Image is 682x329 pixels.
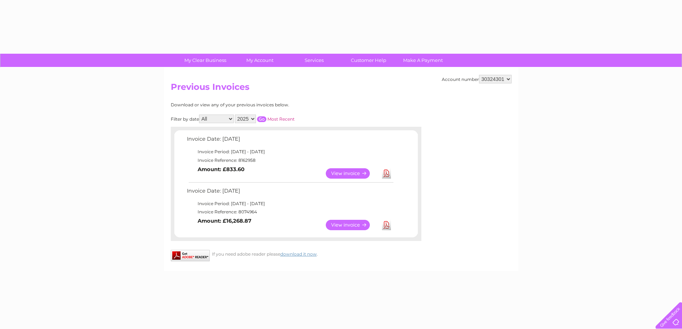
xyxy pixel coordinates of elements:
[382,220,391,230] a: Download
[442,75,512,83] div: Account number
[198,218,251,224] b: Amount: £16,268.87
[198,166,245,173] b: Amount: £833.60
[185,134,395,147] td: Invoice Date: [DATE]
[171,82,512,96] h2: Previous Invoices
[171,115,359,123] div: Filter by date
[171,102,359,107] div: Download or view any of your previous invoices below.
[393,54,453,67] a: Make A Payment
[285,54,344,67] a: Services
[185,186,395,199] td: Invoice Date: [DATE]
[326,220,378,230] a: View
[326,168,378,179] a: View
[382,168,391,179] a: Download
[185,208,395,216] td: Invoice Reference: 8074964
[280,251,317,257] a: download it now
[339,54,398,67] a: Customer Help
[171,250,421,257] div: If you need adobe reader please .
[230,54,289,67] a: My Account
[176,54,235,67] a: My Clear Business
[267,116,295,122] a: Most Recent
[185,199,395,208] td: Invoice Period: [DATE] - [DATE]
[185,156,395,165] td: Invoice Reference: 8162958
[185,147,395,156] td: Invoice Period: [DATE] - [DATE]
